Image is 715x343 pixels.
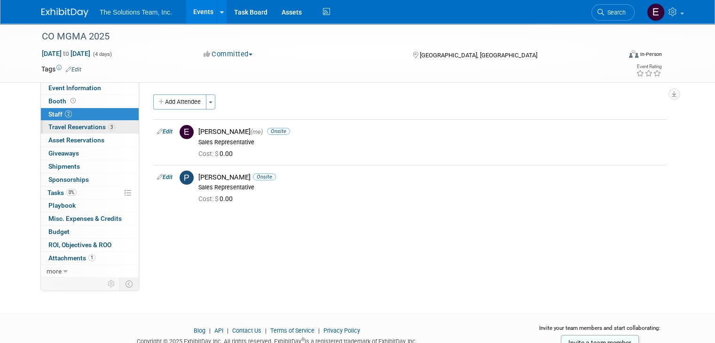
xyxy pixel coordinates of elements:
[48,254,95,262] span: Attachments
[251,128,263,135] span: (me)
[180,171,194,185] img: P.jpg
[48,163,80,170] span: Shipments
[180,125,194,139] img: E.jpg
[41,121,139,133] a: Travel Reservations3
[157,174,173,180] a: Edit
[41,82,139,94] a: Event Information
[41,252,139,265] a: Attachments1
[629,50,638,58] img: Format-Inperson.png
[647,3,665,21] img: Eli Gooden
[157,128,173,135] a: Edit
[92,51,112,57] span: (4 days)
[41,8,88,17] img: ExhibitDay
[65,110,72,117] span: 2
[301,337,305,342] sup: ®
[41,173,139,186] a: Sponsorships
[636,64,661,69] div: Event Rating
[48,176,89,183] span: Sponsorships
[41,95,139,108] a: Booth
[198,173,663,182] div: [PERSON_NAME]
[48,149,79,157] span: Giveaways
[48,123,115,131] span: Travel Reservations
[88,254,95,261] span: 1
[153,94,206,109] button: Add Attendee
[41,199,139,212] a: Playbook
[323,327,360,334] a: Privacy Policy
[66,66,81,73] a: Edit
[316,327,322,334] span: |
[267,128,290,135] span: Onsite
[225,327,231,334] span: |
[200,49,256,59] button: Committed
[198,127,663,136] div: [PERSON_NAME]
[604,9,626,16] span: Search
[48,215,122,222] span: Misc. Expenses & Credits
[270,327,314,334] a: Terms of Service
[66,189,77,196] span: 0%
[48,202,76,209] span: Playbook
[120,278,139,290] td: Toggle Event Tabs
[41,265,139,278] a: more
[48,241,111,249] span: ROI, Objectives & ROO
[214,327,223,334] a: API
[232,327,261,334] a: Contact Us
[591,4,635,21] a: Search
[207,327,213,334] span: |
[100,8,172,16] span: The Solutions Team, Inc.
[253,173,276,180] span: Onsite
[41,108,139,121] a: Staff2
[198,184,663,191] div: Sales Representative
[420,52,537,59] span: [GEOGRAPHIC_DATA], [GEOGRAPHIC_DATA]
[108,124,115,131] span: 3
[194,327,205,334] a: Blog
[39,28,609,45] div: CO MGMA 2025
[526,324,674,338] div: Invite your team members and start collaborating:
[41,134,139,147] a: Asset Reservations
[48,136,104,144] span: Asset Reservations
[198,195,220,203] span: Cost: $
[48,97,78,105] span: Booth
[41,160,139,173] a: Shipments
[198,150,236,157] span: 0.00
[48,110,72,118] span: Staff
[41,239,139,251] a: ROI, Objectives & ROO
[41,49,91,58] span: [DATE] [DATE]
[103,278,120,290] td: Personalize Event Tab Strip
[69,97,78,104] span: Booth not reserved yet
[41,212,139,225] a: Misc. Expenses & Credits
[41,147,139,160] a: Giveaways
[47,189,77,196] span: Tasks
[570,49,662,63] div: Event Format
[41,226,139,238] a: Budget
[198,150,220,157] span: Cost: $
[62,50,71,57] span: to
[640,51,662,58] div: In-Person
[263,327,269,334] span: |
[48,228,70,235] span: Budget
[47,267,62,275] span: more
[198,195,236,203] span: 0.00
[48,84,101,92] span: Event Information
[41,64,81,74] td: Tags
[198,139,663,146] div: Sales Representative
[41,187,139,199] a: Tasks0%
